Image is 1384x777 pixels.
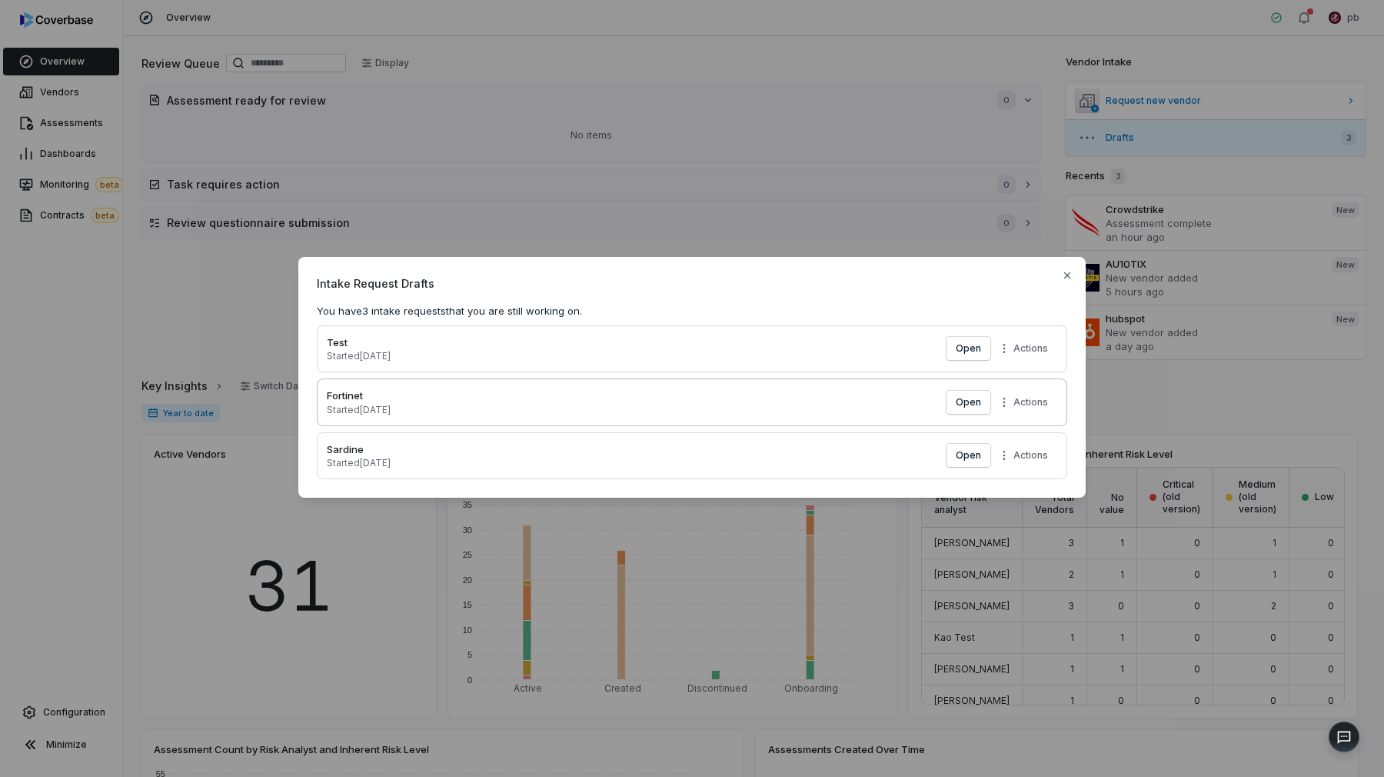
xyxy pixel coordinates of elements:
p: Test [327,335,943,351]
button: More actions [993,337,1057,360]
button: More actions [993,444,1057,467]
button: More actions [993,391,1057,414]
button: Open [947,444,990,467]
p: Fortinet [327,388,943,404]
div: You have 3 intake requests that you are still working on. [317,304,1067,319]
span: Intake Request Drafts [317,275,1067,292]
p: Started [DATE] [327,404,943,416]
a: SardineStarted[DATE]OpenMore actions [317,432,1067,480]
button: Open [947,391,990,414]
p: Sardine [327,442,943,458]
p: Started [DATE] [327,350,943,362]
p: Started [DATE] [327,457,943,469]
a: FortinetStarted[DATE]OpenMore actions [317,378,1067,426]
button: Open [947,337,990,360]
a: TestStarted[DATE]OpenMore actions [317,325,1067,373]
